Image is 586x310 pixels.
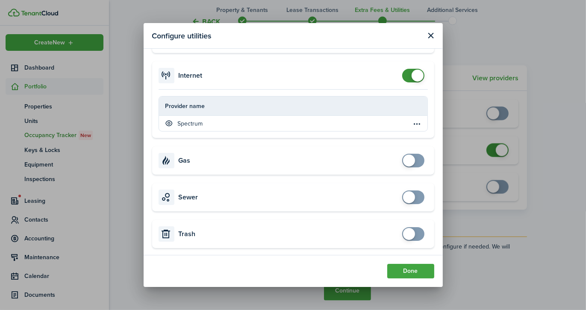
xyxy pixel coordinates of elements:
h4: Internet [179,70,203,81]
h4: Trash [179,229,196,239]
button: Done [387,264,434,278]
modal-title: Configure utilities [152,27,212,44]
h4: Gas [179,155,191,166]
button: Open menu [412,118,422,129]
h4: Sewer [179,192,198,202]
p: Spectrum [178,119,203,128]
button: Close modal [426,30,436,41]
th: Provider name [159,102,412,111]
